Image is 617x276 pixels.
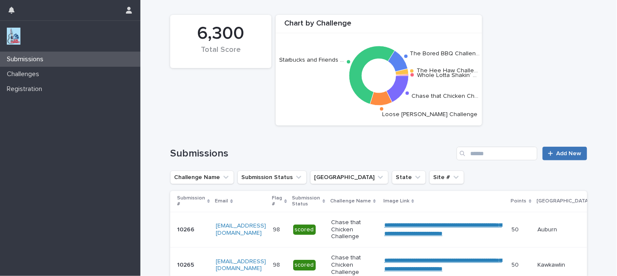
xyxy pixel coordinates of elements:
div: Chart by Challenge [276,19,482,33]
a: [EMAIL_ADDRESS][DOMAIN_NAME] [216,223,266,236]
p: Submission Status [292,193,320,209]
button: Site # [429,171,464,184]
p: Chase that Chicken Challenge [331,219,377,240]
div: scored [293,225,316,235]
p: 98 [273,225,282,233]
p: 50 [512,225,521,233]
p: Submissions [3,55,50,63]
p: 50 [512,260,521,269]
div: Total Score [185,46,257,63]
a: [EMAIL_ADDRESS][DOMAIN_NAME] [216,259,266,272]
p: Flag # [272,193,282,209]
p: Image Link [383,196,409,206]
div: 6,300 [185,23,257,44]
p: Challenges [3,70,46,78]
text: The Bored BBQ Challen… [410,51,480,57]
img: jxsLJbdS1eYBI7rVAS4p [7,28,20,45]
p: Auburn [537,226,594,233]
p: 10265 [177,260,196,269]
div: scored [293,260,316,270]
p: Email [215,196,228,206]
text: Whole Lotta Shakin’ … [417,72,477,78]
p: Registration [3,85,49,93]
h1: Submissions [170,148,453,160]
p: [GEOGRAPHIC_DATA] [537,196,590,206]
button: State [392,171,426,184]
p: Kawkawlin [537,262,594,269]
text: Chase that Chicken Ch… [411,93,478,99]
p: 98 [273,260,282,269]
text: Loose [PERSON_NAME] Challenge [382,111,477,117]
p: 10266 [177,225,196,233]
input: Search [457,147,537,160]
p: Submission # [177,193,205,209]
p: Points [511,196,527,206]
p: Chase that Chicken Challenge [331,254,377,276]
p: Challenge Name [330,196,371,206]
text: The Hee Haw Challe… [417,68,478,74]
span: Add New [557,151,582,156]
text: Starbucks and Friends … [279,57,344,63]
button: Closest City [310,171,388,184]
button: Submission Status [237,171,307,184]
a: Add New [543,147,587,160]
button: Challenge Name [170,171,234,184]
